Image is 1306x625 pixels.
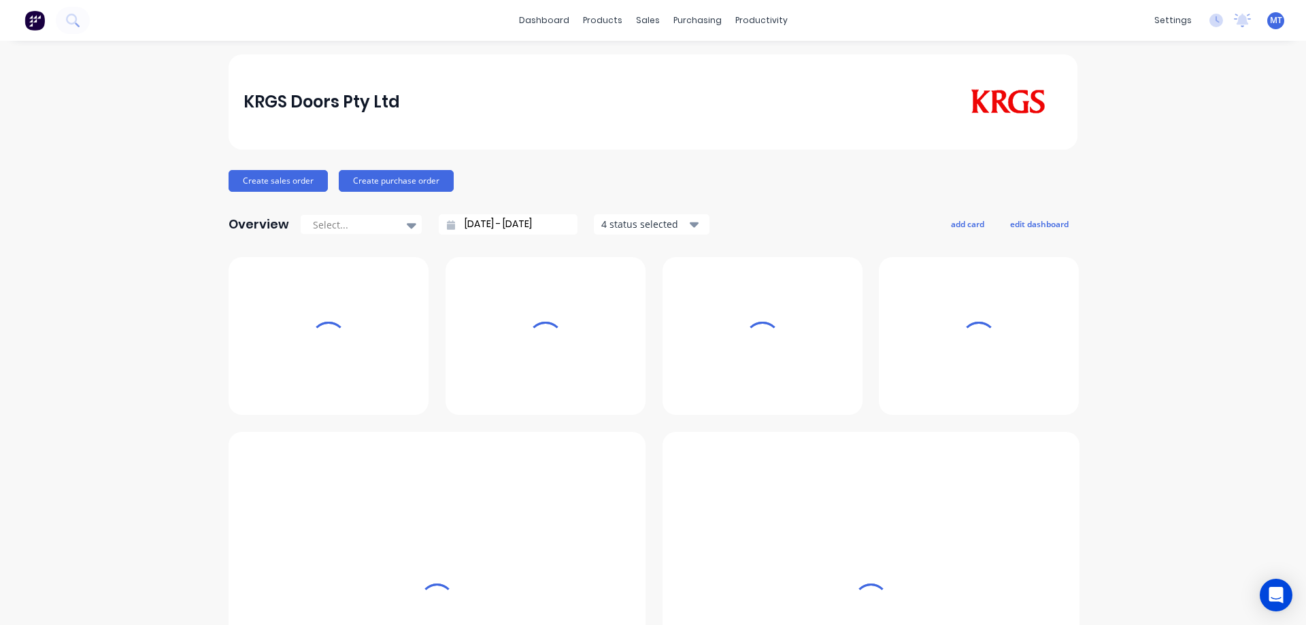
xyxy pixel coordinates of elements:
[942,215,993,233] button: add card
[244,88,400,116] div: KRGS Doors Pty Ltd
[601,217,687,231] div: 4 status selected
[24,10,45,31] img: Factory
[1148,10,1199,31] div: settings
[629,10,667,31] div: sales
[339,170,454,192] button: Create purchase order
[229,170,328,192] button: Create sales order
[594,214,709,235] button: 4 status selected
[729,10,794,31] div: productivity
[229,211,289,238] div: Overview
[1270,14,1282,27] span: MT
[967,89,1048,115] img: KRGS Doors Pty Ltd
[512,10,576,31] a: dashboard
[576,10,629,31] div: products
[1260,579,1292,611] div: Open Intercom Messenger
[1001,215,1077,233] button: edit dashboard
[667,10,729,31] div: purchasing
